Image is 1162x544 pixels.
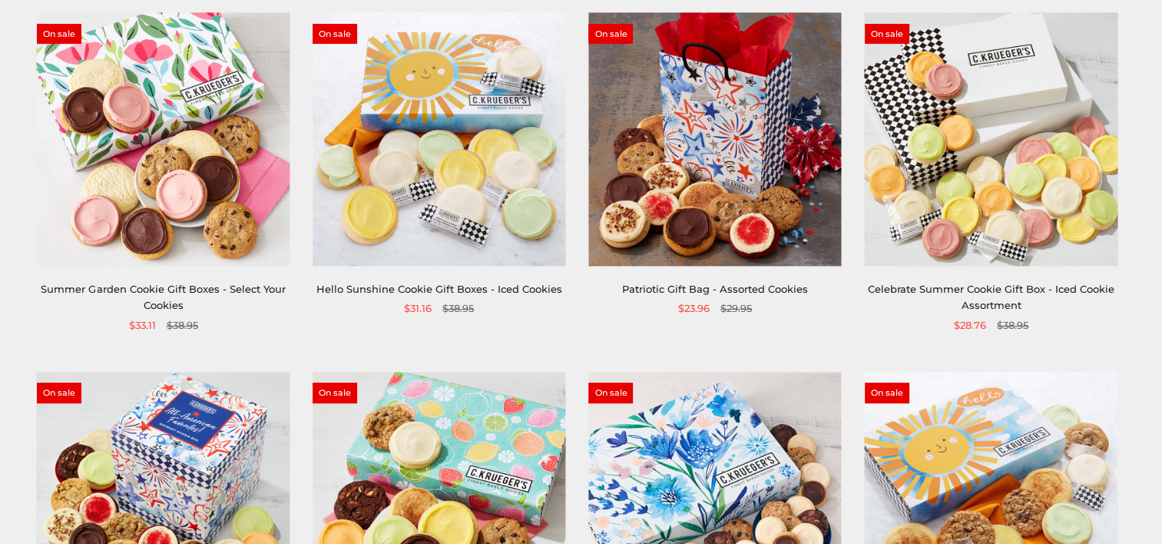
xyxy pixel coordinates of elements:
span: On sale [588,24,633,44]
span: On sale [313,383,357,403]
span: $28.76 [954,317,986,333]
a: Celebrate Summer Cookie Gift Box - Iced Cookie Assortment [868,283,1114,311]
a: Patriotic Gift Bag - Assorted Cookies [622,283,808,295]
span: $38.95 [166,317,197,333]
a: Hello Sunshine Cookie Gift Boxes - Iced Cookies [316,283,562,295]
img: Celebrate Summer Cookie Gift Box - Iced Cookie Assortment [865,13,1117,266]
span: $33.11 [128,317,155,333]
a: Summer Garden Cookie Gift Boxes - Select Your Cookies [41,283,285,311]
span: $38.95 [442,300,474,317]
img: Patriotic Gift Bag - Assorted Cookies [588,13,841,266]
span: On sale [313,24,357,44]
span: On sale [37,24,81,44]
span: On sale [588,383,633,403]
span: $31.16 [404,300,432,317]
span: On sale [37,383,81,403]
span: On sale [865,383,909,403]
span: $29.95 [720,300,752,317]
span: $38.95 [997,317,1028,333]
img: Hello Sunshine Cookie Gift Boxes - Iced Cookies [313,13,565,266]
img: Summer Garden Cookie Gift Boxes - Select Your Cookies [37,13,290,266]
span: On sale [865,24,909,44]
span: $23.96 [678,300,710,317]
